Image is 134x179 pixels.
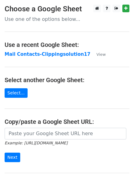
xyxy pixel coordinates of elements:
small: Example: [URL][DOMAIN_NAME] [5,141,67,145]
small: View [97,52,106,57]
a: View [90,51,106,57]
h4: Select another Google Sheet: [5,76,129,84]
h3: Choose a Google Sheet [5,5,129,13]
p: Use one of the options below... [5,16,129,22]
h4: Use a recent Google Sheet: [5,41,129,48]
a: Select... [5,88,28,98]
a: Mail Contacts-Clippingsolution17 [5,51,90,57]
h4: Copy/paste a Google Sheet URL: [5,118,129,125]
input: Paste your Google Sheet URL here [5,128,126,139]
input: Next [5,153,20,162]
